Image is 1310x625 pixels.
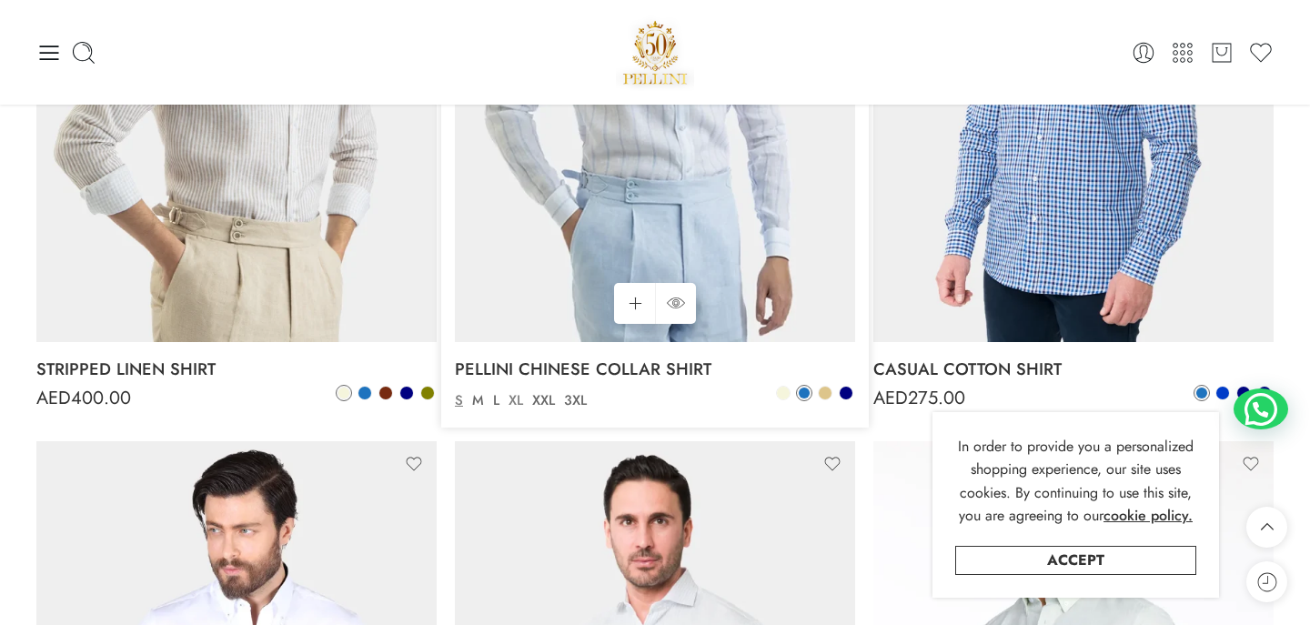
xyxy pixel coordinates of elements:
[1209,40,1234,66] a: Cart
[1256,385,1273,401] a: Navy
[455,385,549,411] bdi: 400.00
[36,351,437,388] a: STRIPPED LINEN SHIRT
[336,385,352,401] a: Beige
[873,385,965,411] bdi: 275.00
[873,351,1274,388] a: CASUAL COTTON SHIRT
[357,385,373,401] a: Blue
[559,390,591,411] a: 3XL
[528,390,559,411] a: XXL
[1248,40,1274,66] a: Wishlist
[1131,40,1156,66] a: Login / Register
[775,385,791,401] a: Beige
[455,385,489,411] span: AED
[36,385,131,411] bdi: 400.00
[489,390,504,411] a: L
[468,390,489,411] a: M
[1235,385,1252,401] a: Dark Blue
[616,14,694,91] a: Pellini -
[36,385,71,411] span: AED
[796,385,812,401] a: Blue
[958,436,1194,527] span: In order to provide you a personalized shopping experience, our site uses cookies. By continuing ...
[450,390,468,411] a: S
[838,385,854,401] a: Navy
[1214,385,1231,401] a: Blue Gitane
[1103,504,1193,528] a: cookie policy.
[398,385,415,401] a: Navy
[616,14,694,91] img: Pellini
[955,546,1196,575] a: Accept
[504,390,528,411] a: XL
[378,385,394,401] a: Brown
[419,385,436,401] a: Olive
[873,385,908,411] span: AED
[1194,385,1210,401] a: Blue
[614,283,655,324] a: Select options for “PELLINI CHINESE COLLAR SHIRT”
[455,351,855,388] a: PELLINI CHINESE COLLAR SHIRT
[817,385,833,401] a: Light Brown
